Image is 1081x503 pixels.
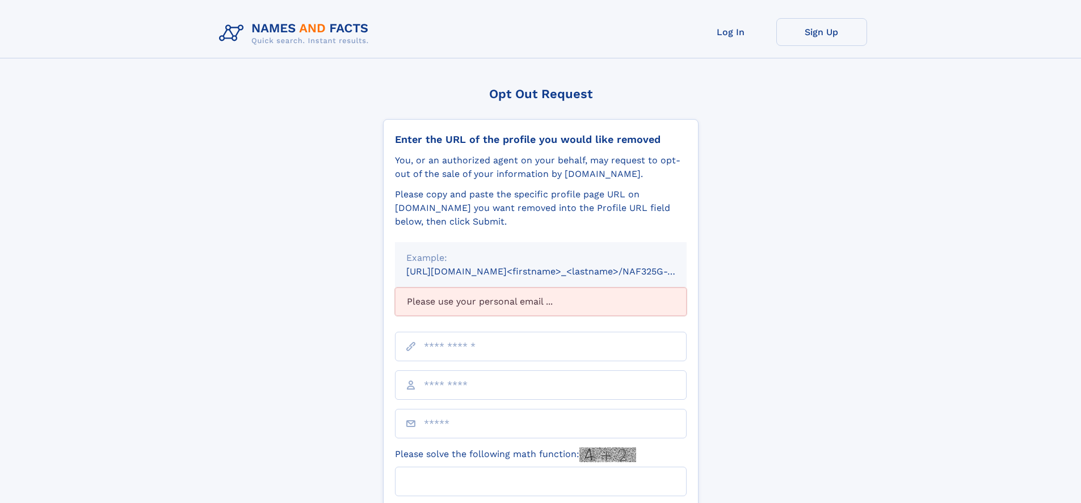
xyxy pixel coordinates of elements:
div: Please use your personal email ... [395,288,687,316]
div: Please copy and paste the specific profile page URL on [DOMAIN_NAME] you want removed into the Pr... [395,188,687,229]
div: Enter the URL of the profile you would like removed [395,133,687,146]
label: Please solve the following math function: [395,447,636,462]
div: Opt Out Request [383,87,699,101]
div: You, or an authorized agent on your behalf, may request to opt-out of the sale of your informatio... [395,154,687,181]
img: Logo Names and Facts [214,18,378,49]
div: Example: [406,251,675,265]
small: [URL][DOMAIN_NAME]<firstname>_<lastname>/NAF325G-xxxxxxxx [406,266,708,277]
a: Sign Up [776,18,867,46]
a: Log In [685,18,776,46]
